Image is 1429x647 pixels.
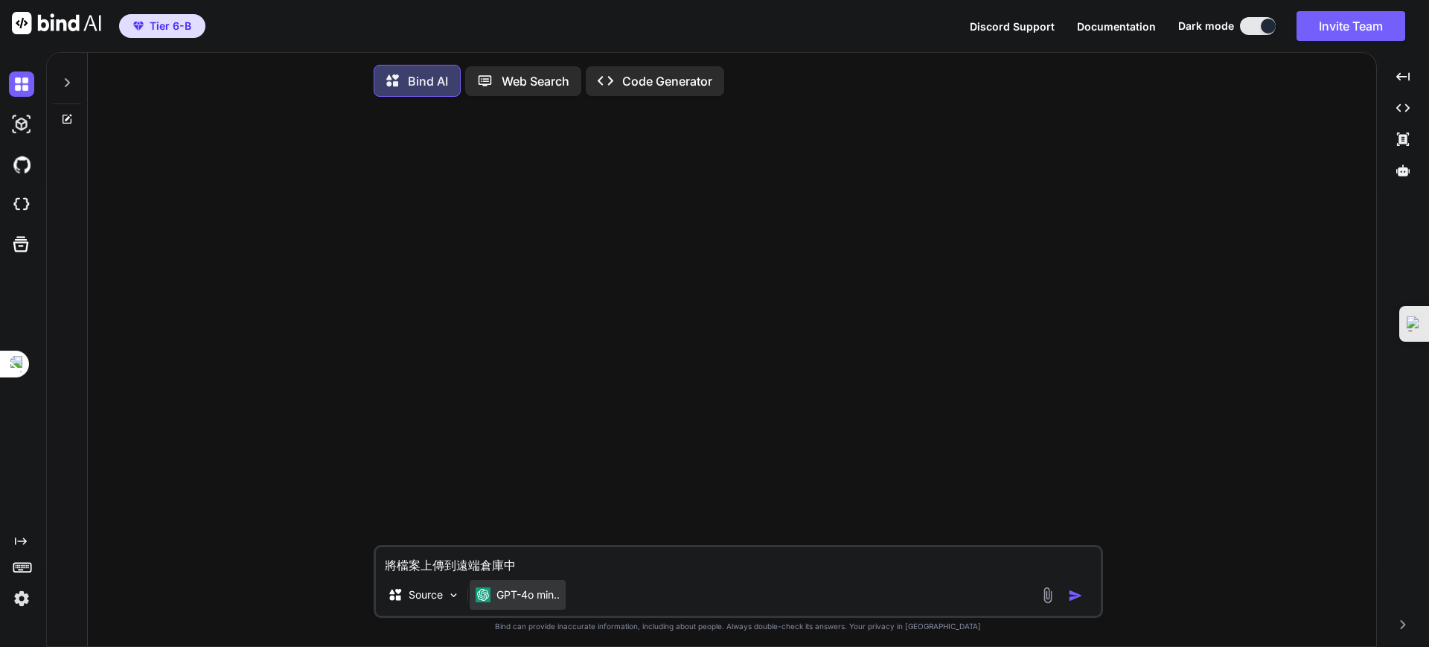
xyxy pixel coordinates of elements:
img: GPT-4o mini [476,587,490,602]
img: Bind AI [12,12,101,34]
img: cloudideIcon [9,192,34,217]
button: Discord Support [970,19,1055,34]
p: GPT-4o min.. [496,587,560,602]
img: Pick Models [447,589,460,602]
img: attachment [1039,587,1056,604]
button: Documentation [1077,19,1156,34]
button: Invite Team [1297,11,1405,41]
p: Web Search [502,72,569,90]
p: Bind can provide inaccurate information, including about people. Always double-check its answers.... [374,621,1103,632]
span: Discord Support [970,20,1055,33]
img: darkAi-studio [9,112,34,137]
p: Bind AI [408,72,448,90]
img: premium [133,22,144,31]
button: premiumTier 6-B [119,14,205,38]
textarea: 將檔案上傳到遠端倉庫中 [376,547,1101,574]
span: Dark mode [1178,19,1234,34]
img: githubDark [9,152,34,177]
img: darkChat [9,71,34,97]
p: Source [409,587,443,602]
img: icon [1068,588,1083,603]
img: settings [9,586,34,611]
span: Documentation [1077,20,1156,33]
p: Code Generator [622,72,712,90]
span: Tier 6-B [150,19,191,34]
